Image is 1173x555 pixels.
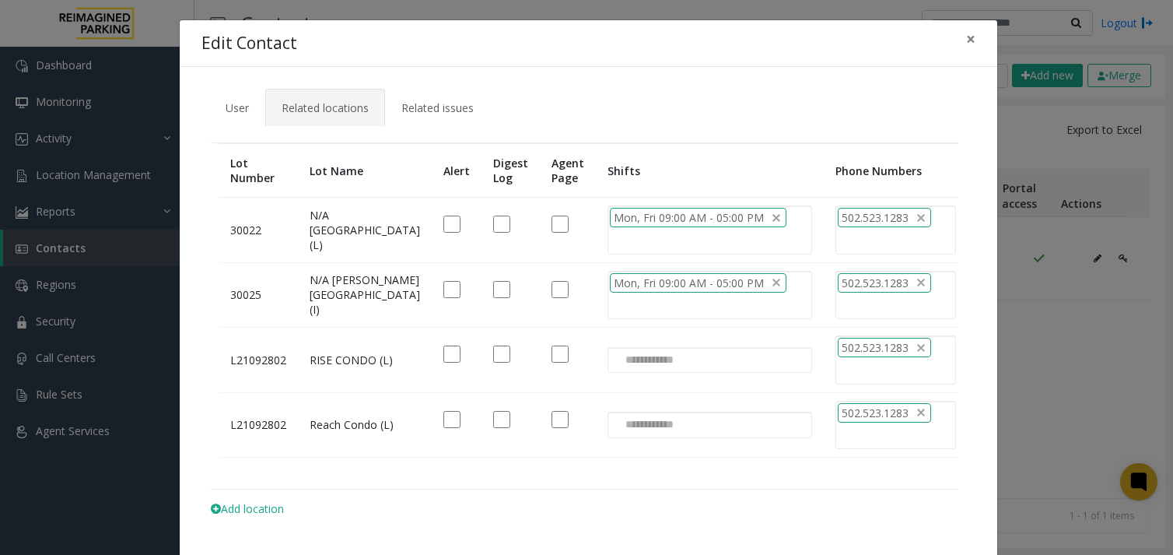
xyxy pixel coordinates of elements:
[226,100,249,115] span: User
[915,275,927,291] span: delete
[770,275,783,291] span: delete
[298,144,432,198] th: Lot Name
[770,209,783,226] span: delete
[842,275,909,291] span: 502.523.1283
[298,328,432,393] td: RISE CONDO (L)
[614,275,764,291] span: Mon, Fri 09:00 AM - 05:00 PM
[842,339,909,356] span: 502.523.1283
[282,100,369,115] span: Related locations
[540,144,596,198] th: Agent Page
[955,20,986,58] button: Close
[219,328,298,393] td: L21092802
[481,144,540,198] th: Digest Log
[824,144,968,198] th: Phone Numbers
[614,209,764,226] span: Mon, Fri 09:00 AM - 05:00 PM
[966,28,975,50] span: ×
[298,198,432,263] td: N/A [GEOGRAPHIC_DATA] (L)
[432,144,481,198] th: Alert
[915,339,927,356] span: delete
[401,100,474,115] span: Related issues
[201,31,297,56] h4: Edit Contact
[219,392,298,458] td: L21092802
[209,89,967,115] ul: Tabs
[211,501,284,516] span: Add location
[915,209,927,226] span: delete
[219,262,298,328] td: 30025
[596,144,824,198] th: Shifts
[842,405,909,421] span: 502.523.1283
[219,144,298,198] th: Lot Number
[915,405,927,421] span: delete
[842,209,909,226] span: 502.523.1283
[298,262,432,328] td: N/A [PERSON_NAME][GEOGRAPHIC_DATA] (I)
[219,198,298,263] td: 30022
[298,392,432,458] td: Reach Condo (L)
